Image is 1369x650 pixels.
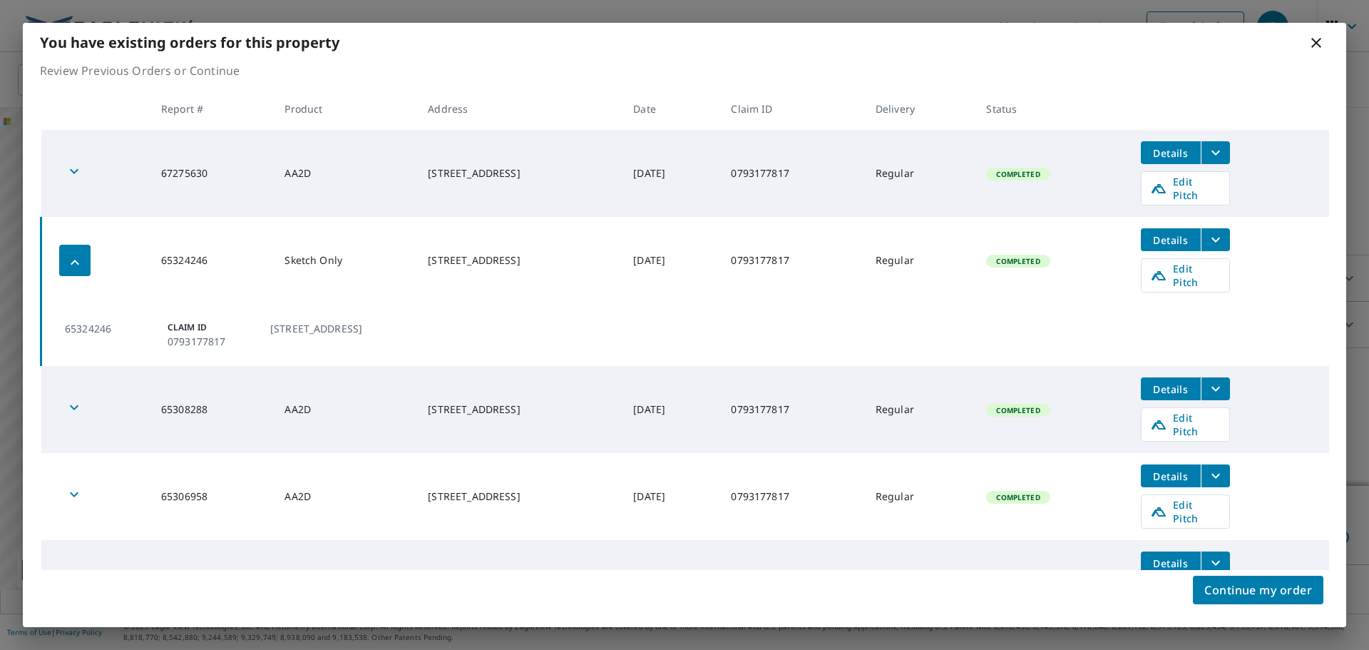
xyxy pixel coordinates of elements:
[273,366,416,453] td: AA2D
[1141,171,1230,205] a: Edit Pitch
[622,217,719,304] td: [DATE]
[1141,258,1230,293] a: Edit Pitch
[1201,141,1230,164] button: filesDropdownBtn-67275630
[273,540,416,627] td: AA2D
[1141,464,1201,487] button: detailsBtn-65306958
[719,217,863,304] td: 0793177817
[988,169,1048,179] span: Completed
[273,453,416,540] td: AA2D
[622,540,719,627] td: [DATE]
[1201,377,1230,400] button: filesDropdownBtn-65308288
[428,402,610,417] div: [STREET_ADDRESS]
[1201,552,1230,574] button: filesDropdownBtn-58667975
[1149,146,1192,160] span: Details
[988,256,1048,266] span: Completed
[428,166,610,181] div: [STREET_ADDRESS]
[65,321,150,336] p: 65324246
[273,88,416,130] th: Product
[1201,464,1230,487] button: filesDropdownBtn-65306958
[150,130,273,217] td: 67275630
[273,217,416,304] td: Sketch Only
[1204,580,1312,600] span: Continue my order
[1141,141,1201,164] button: detailsBtn-67275630
[988,405,1048,415] span: Completed
[622,130,719,217] td: [DATE]
[1141,494,1230,529] a: Edit Pitch
[428,253,610,268] div: [STREET_ADDRESS]
[1150,175,1221,202] span: Edit Pitch
[1141,377,1201,400] button: detailsBtn-65308288
[975,88,1129,130] th: Status
[719,453,863,540] td: 0793177817
[864,88,975,130] th: Delivery
[719,88,863,130] th: Claim ID
[864,453,975,540] td: Regular
[273,130,416,217] td: AA2D
[1141,228,1201,251] button: detailsBtn-65324246
[1149,469,1192,483] span: Details
[168,334,253,349] p: 0793177817
[150,540,273,627] td: 58667975
[1150,411,1221,438] span: Edit Pitch
[864,540,975,627] td: Regular
[416,88,622,130] th: Address
[270,321,362,336] p: [STREET_ADDRESS]
[150,366,273,453] td: 65308288
[1150,498,1221,525] span: Edit Pitch
[1149,233,1192,247] span: Details
[719,366,863,453] td: 0793177817
[168,321,253,334] p: Claim ID
[1141,552,1201,574] button: detailsBtn-58667975
[428,489,610,504] div: [STREET_ADDRESS]
[1149,382,1192,396] span: Details
[1149,557,1192,570] span: Details
[40,33,339,52] b: You have existing orders for this property
[622,366,719,453] td: [DATE]
[864,217,975,304] td: Regular
[1150,262,1221,289] span: Edit Pitch
[1141,407,1230,442] a: Edit Pitch
[864,366,975,453] td: Regular
[719,130,863,217] td: 0793177817
[988,492,1048,502] span: Completed
[622,88,719,130] th: Date
[719,540,863,627] td: 0753033083
[864,130,975,217] td: Regular
[40,62,1329,79] p: Review Previous Orders or Continue
[1201,228,1230,251] button: filesDropdownBtn-65324246
[150,217,273,304] td: 65324246
[1193,576,1323,604] button: Continue my order
[622,453,719,540] td: [DATE]
[150,88,273,130] th: Report #
[150,453,273,540] td: 65306958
